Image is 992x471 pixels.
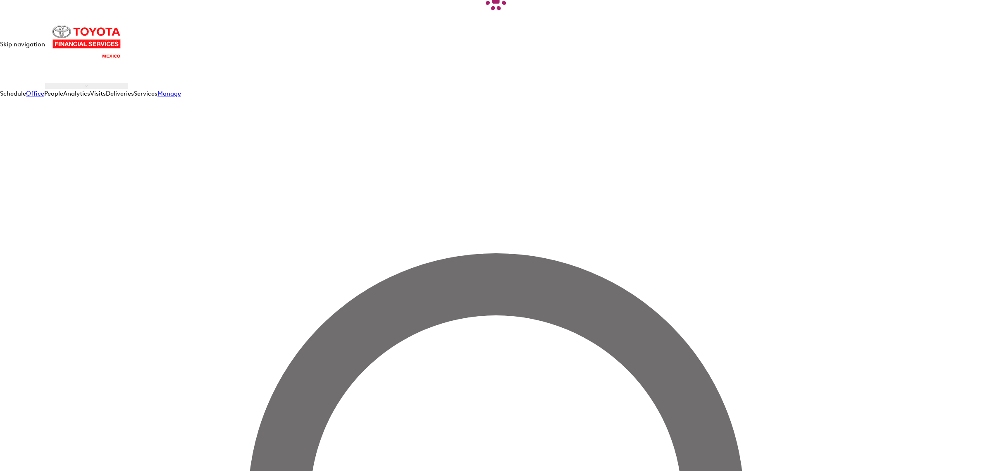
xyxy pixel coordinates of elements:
a: Office [26,90,44,97]
a: Analytics [63,90,90,97]
a: Services [134,90,157,97]
a: Visits [90,90,106,97]
a: Deliveries [106,90,134,97]
a: Manage [157,90,181,97]
a: People [44,90,63,97]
